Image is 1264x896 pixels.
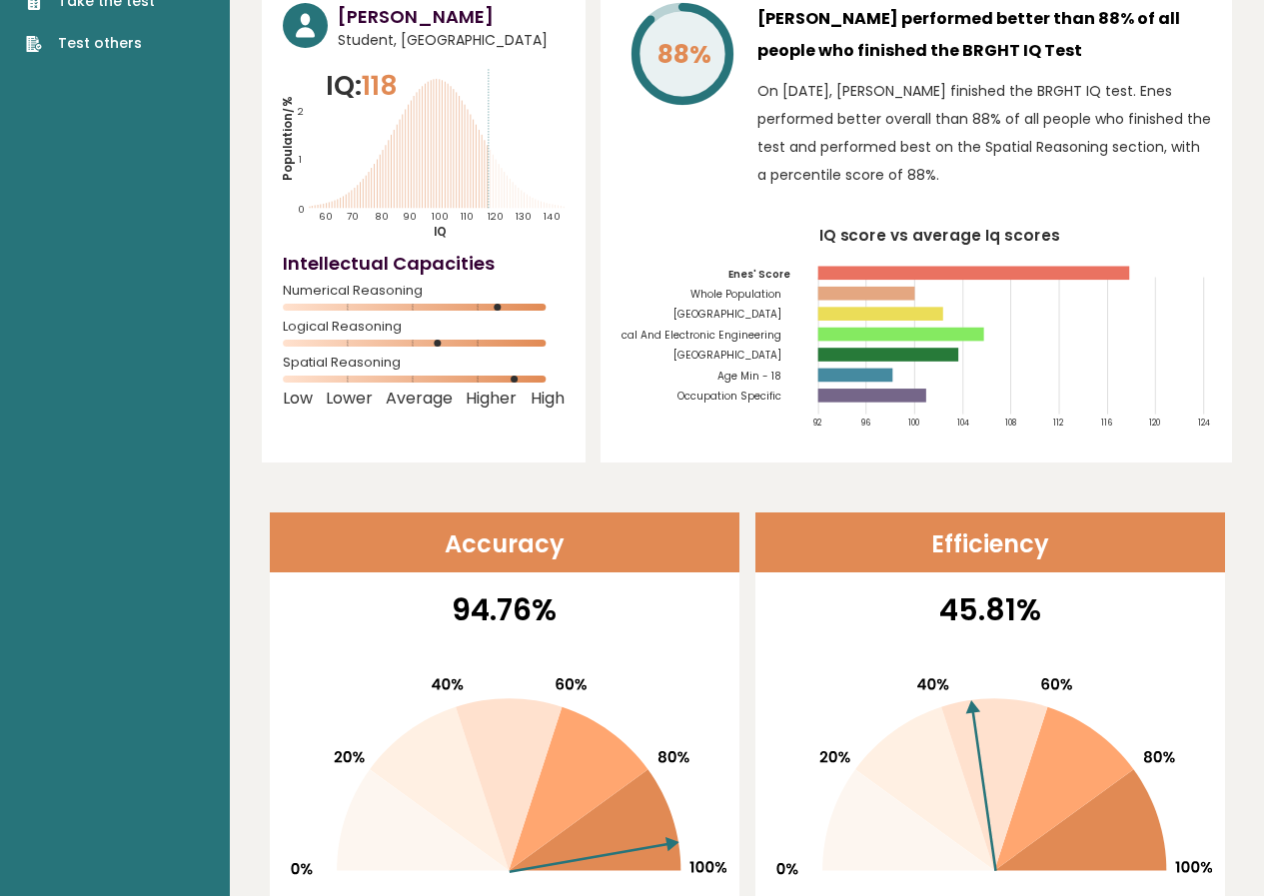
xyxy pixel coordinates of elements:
[728,267,790,282] tspan: Enes' Score
[466,395,517,403] span: Higher
[386,395,453,403] span: Average
[283,359,565,367] span: Spatial Reasoning
[544,210,560,223] tspan: 140
[298,105,304,118] tspan: 2
[1101,417,1112,429] tspan: 116
[434,224,447,240] tspan: IQ
[1149,417,1160,429] tspan: 120
[280,96,296,181] tspan: Population/%
[375,210,389,223] tspan: 80
[531,395,565,403] span: High
[431,210,448,223] tspan: 100
[677,389,781,404] tspan: Occupation Specific
[270,512,739,572] header: Accuracy
[590,328,781,343] tspan: Electrical And Electronic Engineering
[1005,417,1016,429] tspan: 108
[860,417,870,429] tspan: 96
[768,587,1212,632] p: 45.81%
[403,210,417,223] tspan: 90
[812,417,822,429] tspan: 92
[283,587,726,632] p: 94.76%
[283,395,313,403] span: Low
[908,417,919,429] tspan: 100
[1053,417,1064,429] tspan: 112
[298,203,305,216] tspan: 0
[338,30,565,51] span: Student, [GEOGRAPHIC_DATA]
[338,3,565,30] h3: [PERSON_NAME]
[283,287,565,295] span: Numerical Reasoning
[717,369,781,384] tspan: Age Min - 18
[673,307,781,322] tspan: [GEOGRAPHIC_DATA]
[488,210,504,223] tspan: 120
[956,417,968,429] tspan: 104
[326,66,398,106] p: IQ:
[362,67,398,104] span: 118
[299,153,302,166] tspan: 1
[757,3,1211,67] h3: [PERSON_NAME] performed better than 88% of all people who finished the BRGHT IQ Test
[656,37,710,72] tspan: 88%
[319,210,333,223] tspan: 60
[757,77,1211,189] p: On [DATE], [PERSON_NAME] finished the BRGHT IQ test. Enes performed better overall than 88% of al...
[755,512,1225,572] header: Efficiency
[461,210,474,223] tspan: 110
[326,395,373,403] span: Lower
[283,250,565,277] h4: Intellectual Capacities
[818,225,1060,246] tspan: IQ score vs average Iq scores
[26,33,155,54] a: Test others
[690,287,781,302] tspan: Whole Population
[347,210,359,223] tspan: 70
[283,323,565,331] span: Logical Reasoning
[673,348,781,363] tspan: [GEOGRAPHIC_DATA]
[1198,417,1210,429] tspan: 124
[516,210,532,223] tspan: 130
